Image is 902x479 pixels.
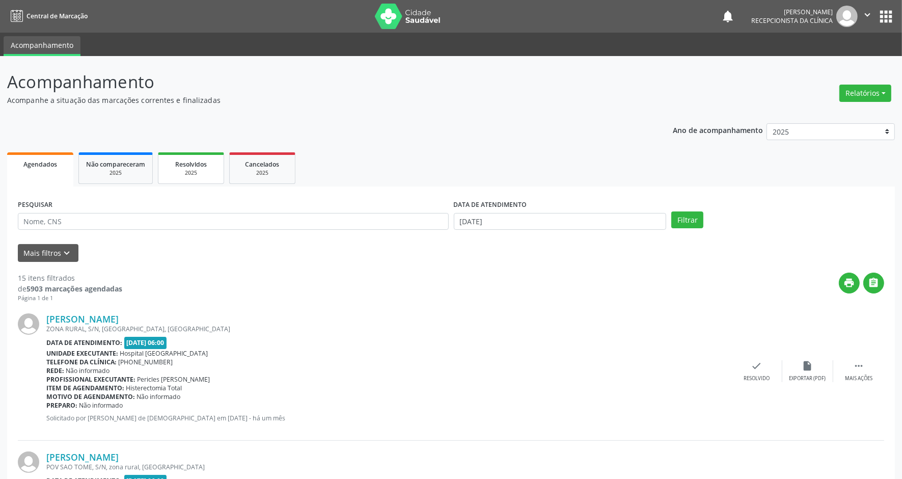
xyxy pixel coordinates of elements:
[789,375,826,382] div: Exportar (PDF)
[853,360,864,371] i: 
[46,375,135,384] b: Profissional executante:
[18,244,78,262] button: Mais filtroskeyboard_arrow_down
[166,169,216,177] div: 2025
[137,392,181,401] span: Não informado
[62,248,73,259] i: keyboard_arrow_down
[7,69,628,95] p: Acompanhamento
[46,366,64,375] b: Rede:
[844,277,855,288] i: print
[671,211,703,229] button: Filtrar
[46,384,124,392] b: Item de agendamento:
[802,360,813,371] i: insert_drive_file
[46,451,119,463] a: [PERSON_NAME]
[721,9,735,23] button: notifications
[124,337,167,349] span: [DATE] 06:00
[862,9,873,20] i: 
[23,160,57,169] span: Agendados
[46,401,77,410] b: Preparo:
[119,358,173,366] span: [PHONE_NUMBER]
[18,313,39,335] img: img
[66,366,110,375] span: Não informado
[858,6,877,27] button: 
[7,95,628,105] p: Acompanhe a situação das marcações correntes e finalizadas
[175,160,207,169] span: Resolvidos
[26,12,88,20] span: Central de Marcação
[18,294,122,303] div: Página 1 de 1
[26,284,122,294] strong: 5903 marcações agendadas
[18,283,122,294] div: de
[46,349,118,358] b: Unidade executante:
[863,273,884,294] button: 
[245,160,280,169] span: Cancelados
[46,313,119,325] a: [PERSON_NAME]
[744,375,770,382] div: Resolvido
[18,197,52,213] label: PESQUISAR
[4,36,80,56] a: Acompanhamento
[46,463,731,471] div: POV SAO TOME, S/N, zona rural, [GEOGRAPHIC_DATA]
[46,358,117,366] b: Telefone da clínica:
[839,273,860,294] button: print
[18,273,122,283] div: 15 itens filtrados
[751,8,833,16] div: [PERSON_NAME]
[138,375,210,384] span: Pericles [PERSON_NAME]
[79,401,123,410] span: Não informado
[751,360,762,371] i: check
[454,213,667,230] input: Selecione um intervalo
[454,197,527,213] label: DATA DE ATENDIMENTO
[120,349,208,358] span: Hospital [GEOGRAPHIC_DATA]
[7,8,88,24] a: Central de Marcação
[237,169,288,177] div: 2025
[839,85,891,102] button: Relatórios
[46,338,122,347] b: Data de atendimento:
[46,325,731,333] div: ZONA RURAL, S/N, [GEOGRAPHIC_DATA], [GEOGRAPHIC_DATA]
[46,392,135,401] b: Motivo de agendamento:
[751,16,833,25] span: Recepcionista da clínica
[18,213,449,230] input: Nome, CNS
[86,160,145,169] span: Não compareceram
[126,384,182,392] span: Histerectomia Total
[868,277,880,288] i: 
[845,375,872,382] div: Mais ações
[46,414,731,422] p: Solicitado por [PERSON_NAME] de [DEMOGRAPHIC_DATA] em [DATE] - há um mês
[673,123,763,136] p: Ano de acompanhamento
[86,169,145,177] div: 2025
[836,6,858,27] img: img
[877,8,895,25] button: apps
